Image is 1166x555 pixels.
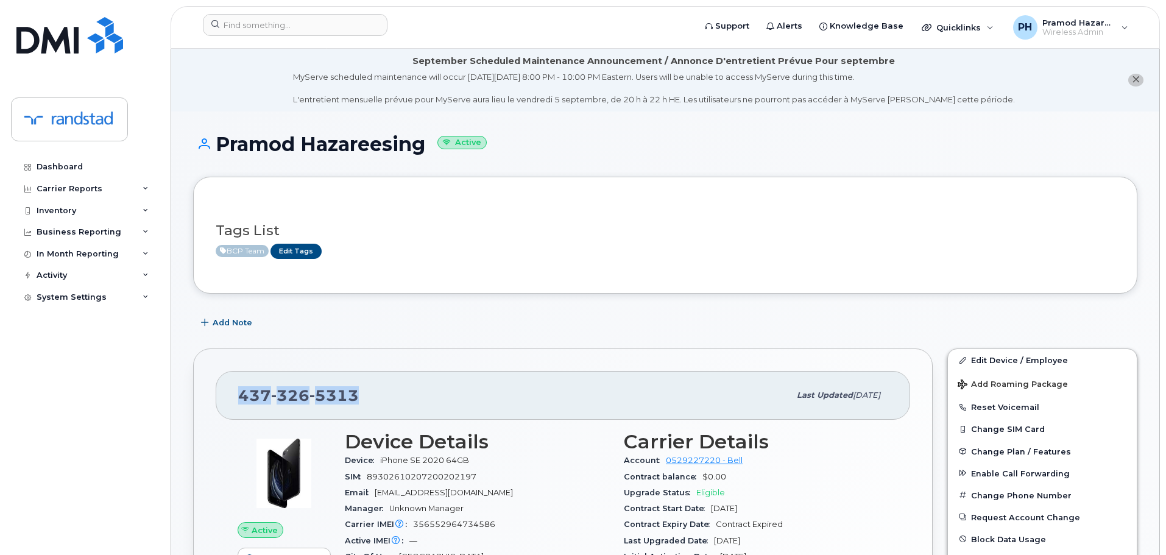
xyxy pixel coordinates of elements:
[375,488,513,497] span: [EMAIL_ADDRESS][DOMAIN_NAME]
[624,431,888,453] h3: Carrier Details
[716,520,783,529] span: Contract Expired
[948,349,1137,371] a: Edit Device / Employee
[948,396,1137,418] button: Reset Voicemail
[624,488,696,497] span: Upgrade Status
[971,468,1070,478] span: Enable Call Forwarding
[948,484,1137,506] button: Change Phone Number
[948,462,1137,484] button: Enable Call Forwarding
[971,447,1071,456] span: Change Plan / Features
[948,440,1137,462] button: Change Plan / Features
[345,488,375,497] span: Email
[948,371,1137,396] button: Add Roaming Package
[413,520,495,529] span: 356552964734586
[624,520,716,529] span: Contract Expiry Date
[797,391,853,400] span: Last updated
[293,71,1015,105] div: MyServe scheduled maintenance will occur [DATE][DATE] 8:00 PM - 10:00 PM Eastern. Users will be u...
[270,244,322,259] a: Edit Tags
[853,391,880,400] span: [DATE]
[193,133,1137,155] h1: Pramod Hazareesing
[345,520,413,529] span: Carrier IMEI
[389,504,464,513] span: Unknown Manager
[345,431,609,453] h3: Device Details
[702,472,726,481] span: $0.00
[958,380,1068,391] span: Add Roaming Package
[948,506,1137,528] button: Request Account Change
[624,504,711,513] span: Contract Start Date
[271,386,309,405] span: 326
[309,386,359,405] span: 5313
[345,536,409,545] span: Active IMEI
[437,136,487,150] small: Active
[409,536,417,545] span: —
[624,472,702,481] span: Contract balance
[666,456,743,465] a: 0529227220 - Bell
[948,418,1137,440] button: Change SIM Card
[252,525,278,536] span: Active
[193,312,263,334] button: Add Note
[238,386,359,405] span: 437
[711,504,737,513] span: [DATE]
[367,472,476,481] span: 89302610207200202197
[247,437,320,510] img: image20231002-3703462-2fle3a.jpeg
[412,55,895,68] div: September Scheduled Maintenance Announcement / Annonce D'entretient Prévue Pour septembre
[624,456,666,465] span: Account
[696,488,725,497] span: Eligible
[948,528,1137,550] button: Block Data Usage
[714,536,740,545] span: [DATE]
[216,245,269,257] span: Active
[345,504,389,513] span: Manager
[1128,74,1143,87] button: close notification
[380,456,469,465] span: iPhone SE 2020 64GB
[624,536,714,545] span: Last Upgraded Date
[216,223,1115,238] h3: Tags List
[213,317,252,328] span: Add Note
[345,472,367,481] span: SIM
[345,456,380,465] span: Device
